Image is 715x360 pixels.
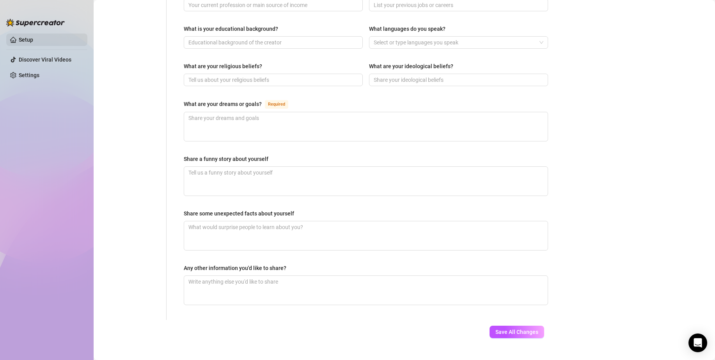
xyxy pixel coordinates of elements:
label: What are your ideological beliefs? [369,62,459,71]
label: What languages do you speak? [369,25,451,33]
textarea: Any other information you'd like to share? [184,276,548,305]
img: logo-BBDzfeDw.svg [6,19,65,26]
div: What are your ideological beliefs? [369,62,453,71]
label: What are your dreams or goals? [184,99,297,109]
a: Discover Viral Videos [19,56,71,63]
label: What are your religious beliefs? [184,62,268,71]
div: Any other information you'd like to share? [184,264,286,272]
label: Any other information you'd like to share? [184,264,292,272]
label: What is your educational background? [184,25,284,33]
div: Open Intercom Messenger [688,334,707,352]
input: What do you do for work currently? [188,1,357,9]
button: Save All Changes [490,326,544,338]
input: What are your religious beliefs? [188,76,357,84]
div: What languages do you speak? [369,25,445,33]
div: Share some unexpected facts about yourself [184,209,294,218]
a: Setup [19,37,33,43]
input: What languages do you speak? [374,38,375,47]
div: What is your educational background? [184,25,278,33]
input: What is your educational background? [188,38,357,47]
span: Required [265,100,288,109]
div: What are your religious beliefs? [184,62,262,71]
div: Share a funny story about yourself [184,155,268,163]
textarea: Share a funny story about yourself [184,167,548,196]
input: What are your ideological beliefs? [374,76,542,84]
label: Share some unexpected facts about yourself [184,209,300,218]
textarea: Share some unexpected facts about yourself [184,221,548,250]
label: Share a funny story about yourself [184,155,274,163]
span: Save All Changes [495,329,538,335]
div: What are your dreams or goals? [184,100,262,108]
input: What were your previous jobs or careers? [374,1,542,9]
textarea: What are your dreams or goals? [184,112,548,141]
a: Settings [19,72,39,78]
